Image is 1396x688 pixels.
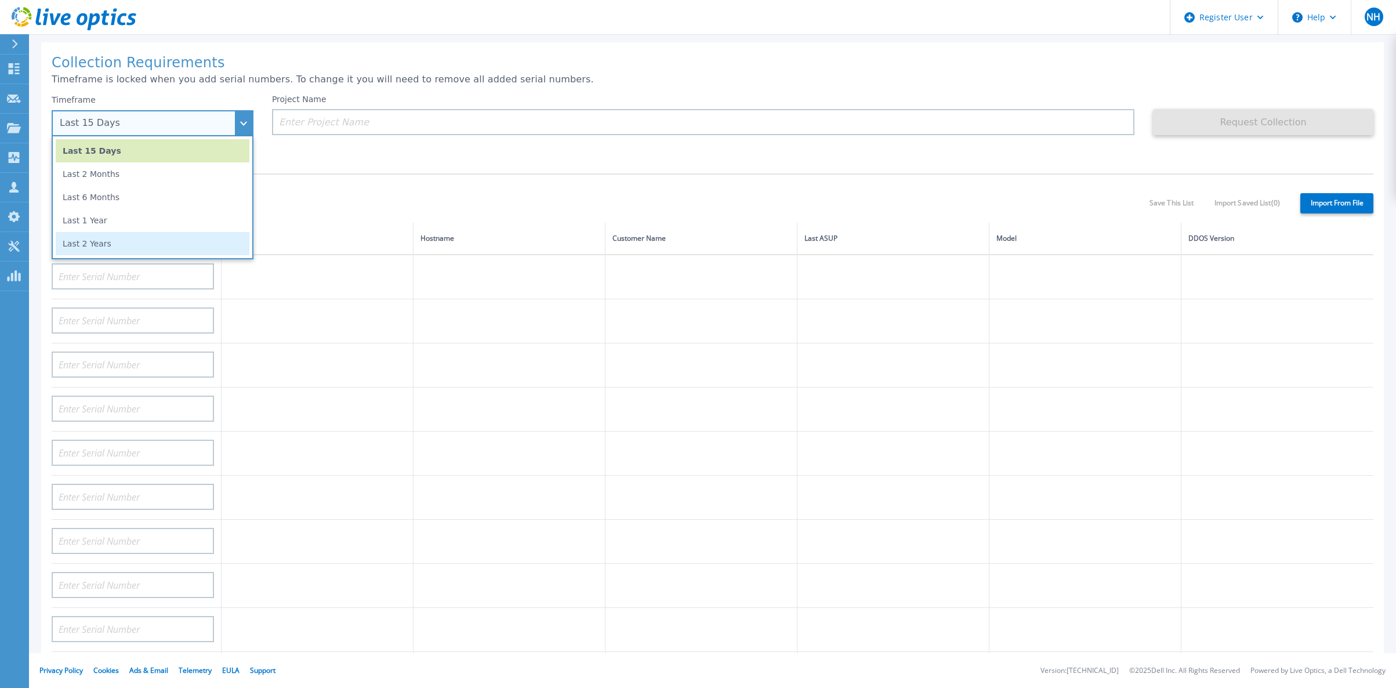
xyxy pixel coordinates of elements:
[52,440,214,466] input: Enter Serial Number
[1153,109,1373,135] button: Request Collection
[39,665,83,675] a: Privacy Policy
[414,223,605,255] th: Hostname
[56,162,249,186] li: Last 2 Months
[1181,223,1373,255] th: DDOS Version
[129,665,168,675] a: Ads & Email
[52,616,214,642] input: Enter Serial Number
[52,74,1373,85] p: Timeframe is locked when you add serial numbers. To change it you will need to remove all added s...
[52,352,214,378] input: Enter Serial Number
[605,223,797,255] th: Customer Name
[179,665,212,675] a: Telemetry
[52,484,214,510] input: Enter Serial Number
[52,307,214,334] input: Enter Serial Number
[56,232,249,255] li: Last 2 Years
[52,95,96,104] label: Timeframe
[1366,12,1380,21] span: NH
[1129,667,1240,675] li: © 2025 Dell Inc. All Rights Reserved
[93,665,119,675] a: Cookies
[56,139,249,162] li: Last 15 Days
[1250,667,1386,675] li: Powered by Live Optics, a Dell Technology
[250,665,275,675] a: Support
[1300,193,1373,213] label: Import From File
[52,396,214,422] input: Enter Serial Number
[52,203,1150,213] p: 0 of 20 (max) serial numbers are added.
[222,223,414,255] th: Status
[60,118,233,128] div: Last 15 Days
[52,572,214,598] input: Enter Serial Number
[56,186,249,209] li: Last 6 Months
[797,223,989,255] th: Last ASUP
[52,263,214,289] input: Enter Serial Number
[272,95,327,103] label: Project Name
[52,55,1373,71] h1: Collection Requirements
[52,528,214,554] input: Enter Serial Number
[52,183,1150,200] h1: Serial Numbers
[272,109,1134,135] input: Enter Project Name
[56,209,249,232] li: Last 1 Year
[989,223,1181,255] th: Model
[1040,667,1119,675] li: Version: [TECHNICAL_ID]
[222,665,240,675] a: EULA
